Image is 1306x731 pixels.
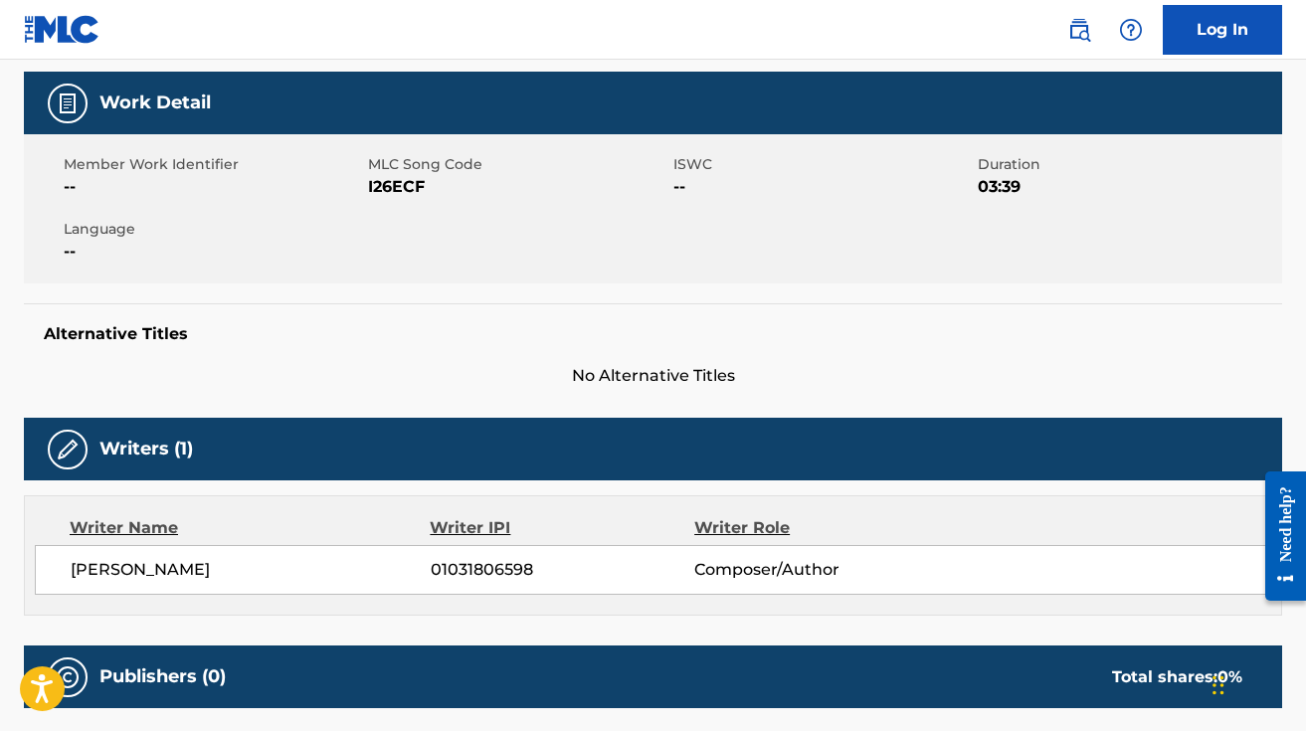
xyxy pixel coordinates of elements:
[1059,10,1099,50] a: Public Search
[431,558,694,582] span: 01031806598
[368,175,667,199] span: I26ECF
[1250,457,1306,617] iframe: Resource Center
[978,154,1277,175] span: Duration
[64,175,363,199] span: --
[1207,636,1306,731] iframe: Chat Widget
[673,175,973,199] span: --
[1112,665,1242,689] div: Total shares:
[673,154,973,175] span: ISWC
[1111,10,1151,50] div: Help
[1067,18,1091,42] img: search
[64,240,363,264] span: --
[64,219,363,240] span: Language
[1163,5,1282,55] a: Log In
[978,175,1277,199] span: 03:39
[44,324,1262,344] h5: Alternative Titles
[24,364,1282,388] span: No Alternative Titles
[368,154,667,175] span: MLC Song Code
[99,665,226,688] h5: Publishers (0)
[430,516,694,540] div: Writer IPI
[56,438,80,461] img: Writers
[1119,18,1143,42] img: help
[71,558,431,582] span: [PERSON_NAME]
[24,15,100,44] img: MLC Logo
[64,154,363,175] span: Member Work Identifier
[1207,636,1306,731] div: Widget de chat
[99,91,211,114] h5: Work Detail
[56,91,80,115] img: Work Detail
[694,516,935,540] div: Writer Role
[99,438,193,460] h5: Writers (1)
[70,516,430,540] div: Writer Name
[694,558,934,582] span: Composer/Author
[1213,655,1224,715] div: Arrastrar
[56,665,80,689] img: Publishers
